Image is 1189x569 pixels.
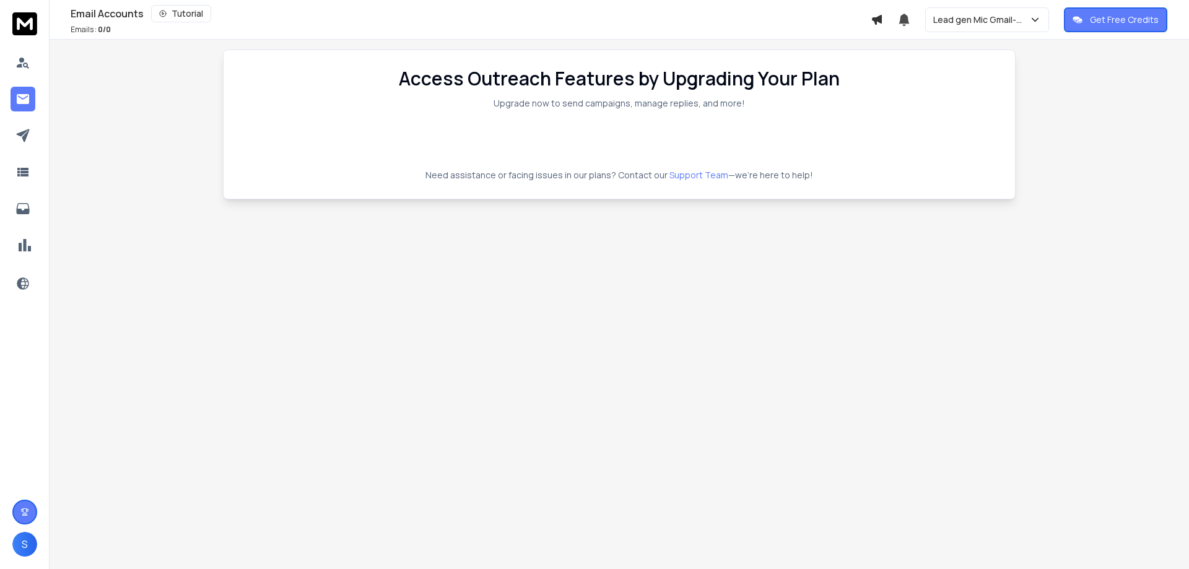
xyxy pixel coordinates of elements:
[98,24,111,35] span: 0 / 0
[669,169,728,181] button: Support Team
[933,14,1029,26] p: Lead gen Mic Gmail-110
[71,5,871,22] div: Email Accounts
[1090,14,1159,26] p: Get Free Credits
[241,169,998,181] p: Need assistance or facing issues in our plans? Contact our —we're here to help!
[71,25,111,35] p: Emails :
[1064,7,1167,32] button: Get Free Credits
[12,532,37,557] button: S
[399,67,840,90] h1: Access Outreach Features by Upgrading Your Plan
[494,97,745,110] p: Upgrade now to send campaigns, manage replies, and more!
[151,5,211,22] button: Tutorial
